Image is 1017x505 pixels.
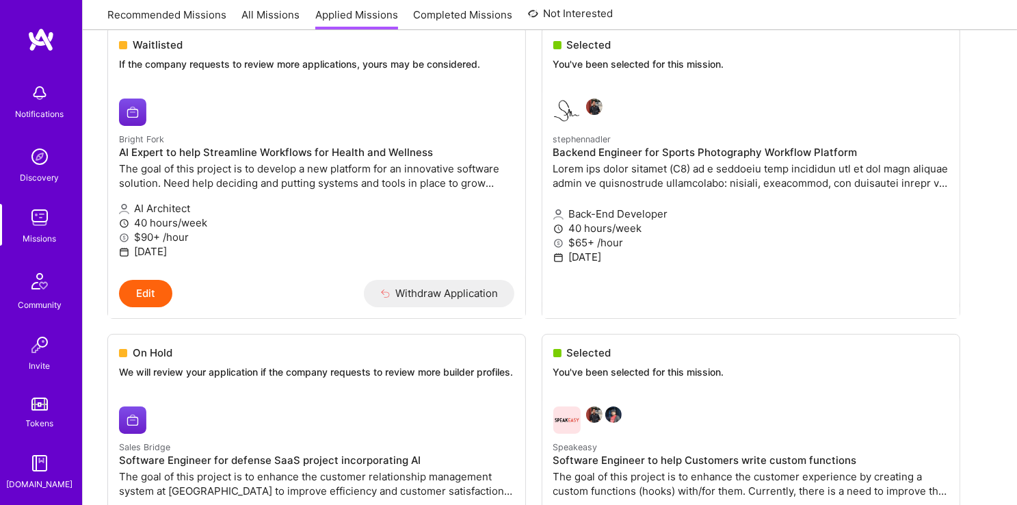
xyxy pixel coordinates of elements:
[119,230,514,244] p: $90+ /hour
[29,359,51,373] div: Invite
[119,442,170,452] small: Sales Bridge
[31,398,48,411] img: tokens
[119,406,146,434] img: Sales Bridge company logo
[133,38,183,52] span: Waitlisted
[315,8,398,30] a: Applied Missions
[119,57,514,71] p: If the company requests to review more applications, yours may be considered.
[119,134,164,144] small: Bright Fork
[108,88,525,280] a: Bright Fork company logoBright ForkAI Expert to help Streamline Workflows for Health and Wellness...
[7,477,73,491] div: [DOMAIN_NAME]
[119,244,514,259] p: [DATE]
[119,247,129,257] i: icon Calendar
[21,170,60,185] div: Discovery
[26,204,53,231] img: teamwork
[119,99,146,126] img: Bright Fork company logo
[119,280,172,307] button: Edit
[26,450,53,477] img: guide book
[119,204,129,214] i: icon Applicant
[18,298,62,312] div: Community
[119,233,129,243] i: icon MoneyGray
[23,231,57,246] div: Missions
[364,280,515,307] button: Withdraw Application
[26,79,53,107] img: bell
[528,5,613,30] a: Not Interested
[119,454,514,467] h4: Software Engineer for defense SaaS project incorporating AI
[26,331,53,359] img: Invite
[27,27,55,52] img: logo
[414,8,513,30] a: Completed Missions
[242,8,300,30] a: All Missions
[119,201,514,216] p: AI Architect
[119,469,514,498] p: The goal of this project is to enhance the customer relationship management system at [GEOGRAPHIC...
[23,265,56,298] img: Community
[26,143,53,170] img: discovery
[119,365,514,379] p: We will review your application if the company requests to review more builder profiles.
[26,416,54,430] div: Tokens
[119,216,514,230] p: 40 hours/week
[133,346,172,360] span: On Hold
[119,161,514,190] p: The goal of this project is to develop a new platform for an innovative software solution. Need h...
[107,8,226,30] a: Recommended Missions
[119,218,129,229] i: icon Clock
[119,146,514,159] h4: AI Expert to help Streamline Workflows for Health and Wellness
[16,107,64,121] div: Notifications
